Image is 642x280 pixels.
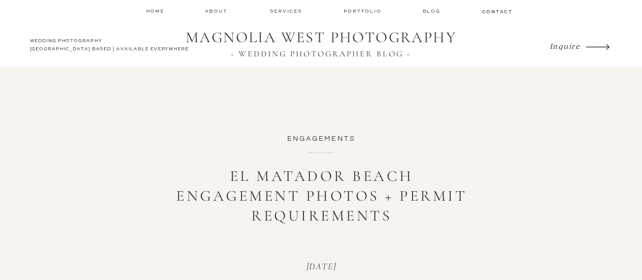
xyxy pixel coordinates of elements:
a: home [146,8,165,14]
a: Inquire [550,39,583,53]
a: WEDDING PHOTOGRAPHY[GEOGRAPHIC_DATA] BASED | AVAILABLE EVERYWHERE [30,37,192,55]
a: Blog [423,8,443,15]
a: Engagements [287,135,356,142]
h2: WEDDING PHOTOGRAPHY [GEOGRAPHIC_DATA] BASED | AVAILABLE EVERYWHERE [30,37,192,55]
a: about [205,8,230,15]
i: Inquire [550,41,581,50]
h1: El Matador Beach Engagement Photos + Permit Requirements [170,166,474,226]
a: services [270,8,304,14]
a: Portfolio [344,8,384,15]
a: contact [482,8,512,14]
p: [DATE] [258,261,385,272]
a: ~ WEDDING PHOTOGRAPHER BLOG ~ [179,49,463,58]
a: MAGNOLIA WEST PHOTOGRAPHY [179,28,463,48]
